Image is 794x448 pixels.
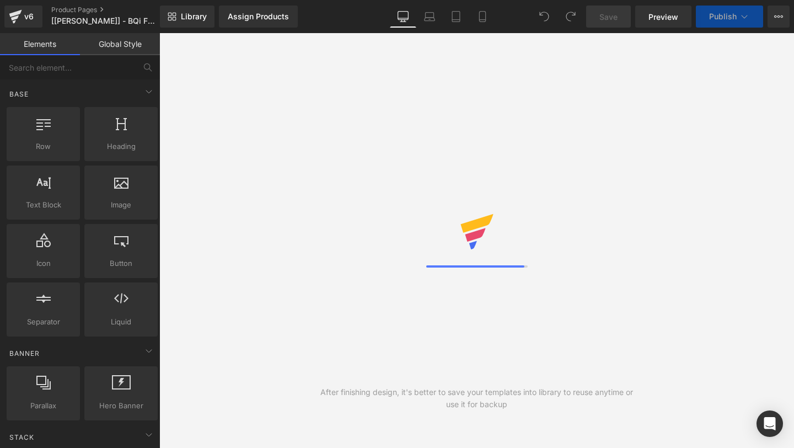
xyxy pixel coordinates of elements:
[560,6,582,28] button: Redo
[599,11,618,23] span: Save
[416,6,443,28] a: Laptop
[443,6,469,28] a: Tablet
[10,258,77,269] span: Icon
[4,6,42,28] a: v6
[88,400,154,412] span: Hero Banner
[8,348,41,359] span: Banner
[88,316,154,328] span: Liquid
[10,400,77,412] span: Parallax
[8,89,30,99] span: Base
[533,6,555,28] button: Undo
[88,141,154,152] span: Heading
[8,432,35,442] span: Stack
[390,6,416,28] a: Desktop
[88,199,154,211] span: Image
[51,6,178,14] a: Product Pages
[709,12,737,21] span: Publish
[10,316,77,328] span: Separator
[318,386,636,410] div: After finishing design, it's better to save your templates into library to reuse anytime or use i...
[757,410,783,437] div: Open Intercom Messenger
[80,33,160,55] a: Global Style
[228,12,289,21] div: Assign Products
[635,6,691,28] a: Preview
[10,199,77,211] span: Text Block
[181,12,207,22] span: Library
[696,6,763,28] button: Publish
[469,6,496,28] a: Mobile
[10,141,77,152] span: Row
[51,17,157,25] span: [[PERSON_NAME]] - BQi Fat Tire 300 Step-over BK
[88,258,154,269] span: Button
[22,9,36,24] div: v6
[648,11,678,23] span: Preview
[768,6,790,28] button: More
[160,6,214,28] a: New Library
